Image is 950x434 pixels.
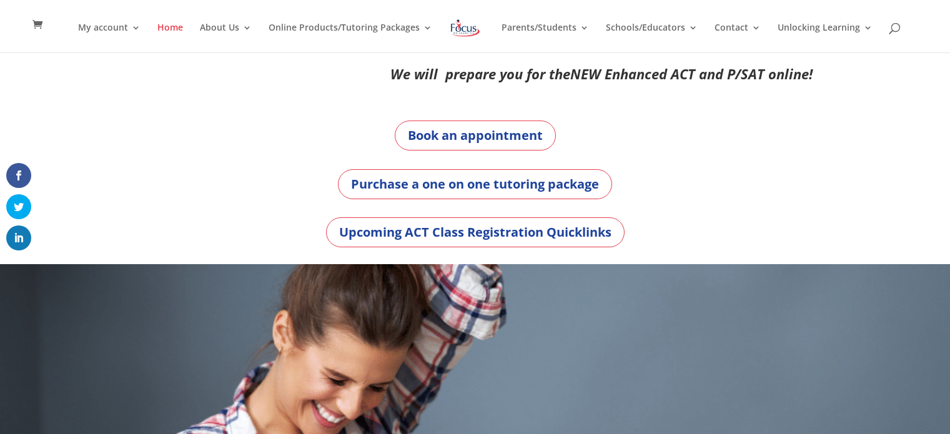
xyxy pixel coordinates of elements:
a: About Us [200,23,252,52]
a: Upcoming ACT Class Registration Quicklinks [326,217,625,247]
a: Unlocking Learning [778,23,873,52]
a: Purchase a one on one tutoring package [338,169,612,199]
a: Schools/Educators [606,23,698,52]
a: Book an appointment [395,121,556,150]
a: Home [157,23,183,52]
a: Parents/Students [502,23,589,52]
a: Contact [715,23,761,52]
a: My account [78,23,141,52]
em: We will prepare you for the [390,64,570,83]
img: Focus on Learning [449,17,482,39]
em: NEW Enhanced ACT and P/SAT online! [570,64,813,83]
a: Online Products/Tutoring Packages [269,23,432,52]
